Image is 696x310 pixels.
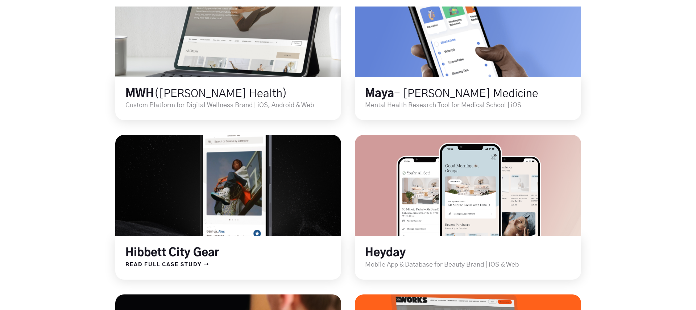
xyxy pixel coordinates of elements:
[154,88,287,99] span: ([PERSON_NAME] Health)
[125,88,287,99] a: MWH([PERSON_NAME] Health)
[115,260,210,269] a: READ FULL CASE STUDY →
[125,101,341,110] p: Custom Platform for Digital Wellness Brand | iOS, Android & Web
[365,101,581,110] p: Mental Health Research Tool for Medical School | iOS
[365,260,581,269] p: Mobile App & Database for Beauty Brand | iOS & Web
[394,88,538,99] span: - [PERSON_NAME] Medicine
[125,247,219,258] a: Hibbett City Gear
[355,135,581,280] div: long term stock exchange (ltse)
[365,88,538,99] a: Maya- [PERSON_NAME] Medicine
[115,135,341,280] div: long term stock exchange (ltse)
[365,247,406,258] a: Heyday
